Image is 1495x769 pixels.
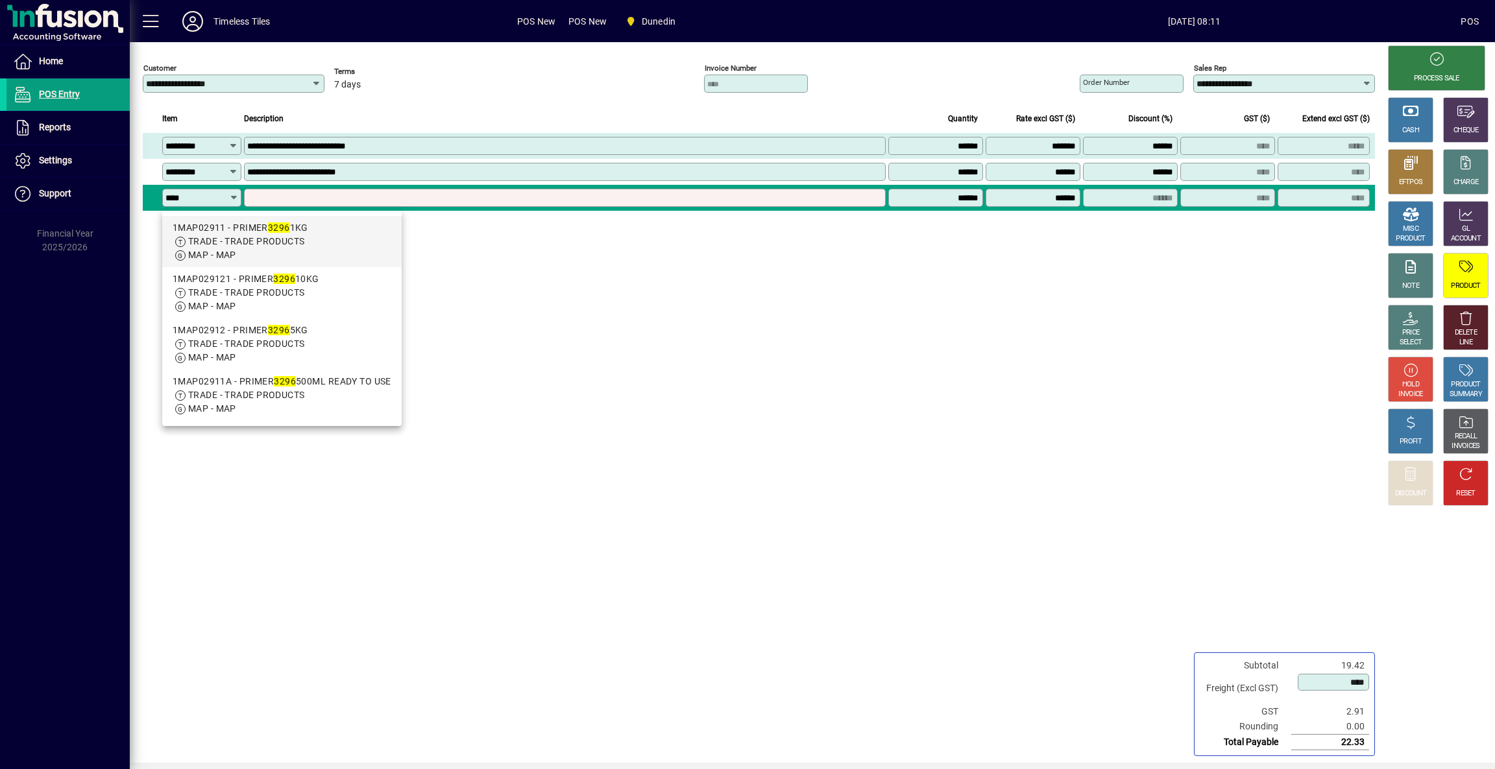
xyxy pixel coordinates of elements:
td: 22.33 [1291,735,1369,750]
div: NOTE [1402,281,1419,291]
span: TRADE - TRADE PRODUCTS [188,390,305,400]
div: PROFIT [1400,437,1422,447]
div: MISC [1403,224,1418,234]
div: POS [1461,11,1479,32]
mat-label: Sales rep [1194,64,1226,73]
div: HOLD [1402,380,1419,390]
div: Timeless Tiles [213,11,270,32]
div: CHEQUE [1453,126,1478,136]
div: PROCESS SALE [1414,74,1459,84]
em: 3296 [273,274,295,284]
td: Total Payable [1200,735,1291,750]
div: PRICE [1402,328,1420,338]
a: Support [6,178,130,210]
a: Reports [6,112,130,144]
div: SELECT [1400,338,1422,348]
div: 1MAP02911 - PRIMER 1KG [173,221,391,235]
a: Home [6,45,130,78]
span: GST ($) [1244,112,1270,126]
span: Home [39,56,63,66]
em: 3296 [268,325,290,335]
div: DELETE [1455,328,1477,338]
span: Discount (%) [1128,112,1173,126]
span: Description [244,112,284,126]
div: CHARGE [1453,178,1479,187]
span: Quantity [948,112,978,126]
span: [DATE] 08:11 [928,11,1461,32]
div: 1MAP02911A - PRIMER 500ML READY TO USE [173,375,391,388]
span: TRADE - TRADE PRODUCTS [188,338,305,349]
span: POS New [517,11,555,32]
td: 0.00 [1291,719,1369,735]
span: MAP - MAP [188,403,236,414]
em: 3296 [274,376,296,386]
span: Extend excl GST ($) [1302,112,1370,126]
div: RECALL [1455,432,1477,442]
div: GL [1462,224,1470,234]
div: ACCOUNT [1451,234,1481,244]
span: Item [162,112,178,126]
em: 3296 [268,222,290,233]
mat-label: Customer [143,64,176,73]
span: POS New [568,11,607,32]
div: RESET [1456,489,1476,499]
span: Reports [39,122,71,132]
span: Support [39,188,71,198]
mat-label: Invoice number [705,64,757,73]
div: PRODUCT [1451,281,1480,291]
span: MAP - MAP [188,352,236,362]
div: INVOICE [1398,390,1422,399]
span: Terms [334,67,412,76]
div: 1MAP029121 - PRIMER 10KG [173,272,391,286]
span: TRADE - TRADE PRODUCTS [188,236,305,246]
div: LINE [1459,338,1472,348]
td: Subtotal [1200,658,1291,673]
span: MAP - MAP [188,301,236,311]
button: Profile [172,10,213,33]
span: Settings [39,155,72,165]
div: EFTPOS [1399,178,1423,187]
mat-option: 1MAP02911 - PRIMER 3296 1KG [162,216,402,267]
div: 1MAP02912 - PRIMER 5KG [173,324,391,337]
div: DISCOUNT [1395,489,1426,499]
div: SUMMARY [1450,390,1482,399]
mat-option: 1MAP02912 - PRIMER 3296 5KG [162,318,402,370]
span: TRADE - TRADE PRODUCTS [188,287,305,298]
mat-label: Order number [1083,78,1130,87]
span: MAP - MAP [188,250,236,260]
span: Dunedin [642,11,675,32]
mat-option: 1MAP029121 - PRIMER 3296 10KG [162,267,402,318]
td: Freight (Excl GST) [1200,673,1291,704]
span: 7 days [334,80,361,90]
a: Settings [6,145,130,177]
td: 19.42 [1291,658,1369,673]
td: Rounding [1200,719,1291,735]
div: INVOICES [1452,442,1479,451]
div: PRODUCT [1451,380,1480,390]
div: CASH [1402,126,1419,136]
td: GST [1200,704,1291,719]
span: POS Entry [39,89,80,99]
div: PRODUCT [1396,234,1425,244]
span: Dunedin [620,10,681,33]
span: Rate excl GST ($) [1016,112,1075,126]
mat-option: 1MAP02911A - PRIMER 3296 500ML READY TO USE [162,370,402,421]
td: 2.91 [1291,704,1369,719]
